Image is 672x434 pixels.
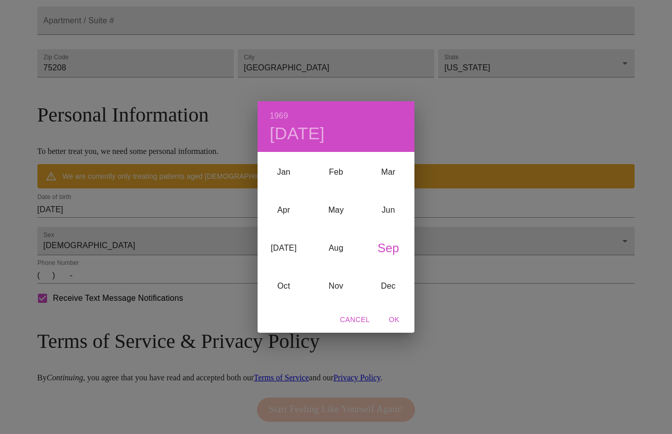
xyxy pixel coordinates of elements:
[258,229,310,267] div: [DATE]
[340,313,370,326] span: Cancel
[310,229,362,267] div: Aug
[382,313,406,326] span: OK
[362,267,414,305] div: Dec
[378,310,410,329] button: OK
[258,153,310,191] div: Jan
[258,191,310,229] div: Apr
[270,123,325,144] button: [DATE]
[310,153,362,191] div: Feb
[258,267,310,305] div: Oct
[310,191,362,229] div: May
[362,191,414,229] div: Jun
[362,229,414,267] div: Sep
[270,109,288,123] button: 1969
[336,310,374,329] button: Cancel
[362,153,414,191] div: Mar
[310,267,362,305] div: Nov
